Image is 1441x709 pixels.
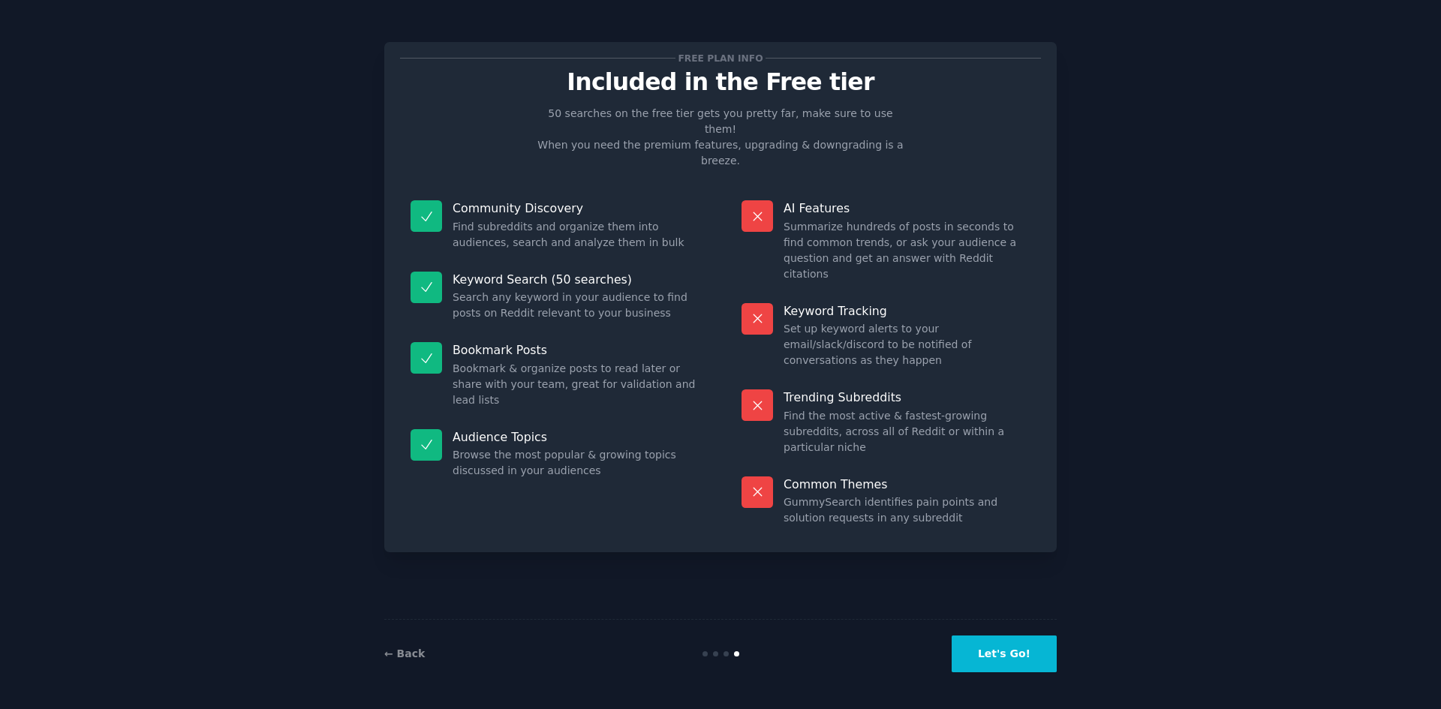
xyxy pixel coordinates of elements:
[453,429,699,445] p: Audience Topics
[453,200,699,216] p: Community Discovery
[453,290,699,321] dd: Search any keyword in your audience to find posts on Reddit relevant to your business
[784,389,1030,405] p: Trending Subreddits
[784,200,1030,216] p: AI Features
[784,303,1030,319] p: Keyword Tracking
[784,476,1030,492] p: Common Themes
[384,647,425,659] a: ← Back
[453,361,699,408] dd: Bookmark & organize posts to read later or share with your team, great for validation and lead lists
[453,447,699,479] dd: Browse the most popular & growing topics discussed in your audiences
[952,635,1057,672] button: Let's Go!
[453,342,699,358] p: Bookmark Posts
[784,321,1030,368] dd: Set up keyword alerts to your email/slack/discord to be notified of conversations as they happen
[784,494,1030,526] dd: GummySearch identifies pain points and solution requests in any subreddit
[400,69,1041,95] p: Included in the Free tier
[784,219,1030,282] dd: Summarize hundreds of posts in seconds to find common trends, or ask your audience a question and...
[453,219,699,251] dd: Find subreddits and organize them into audiences, search and analyze them in bulk
[453,272,699,287] p: Keyword Search (50 searches)
[784,408,1030,455] dd: Find the most active & fastest-growing subreddits, across all of Reddit or within a particular niche
[531,106,910,169] p: 50 searches on the free tier gets you pretty far, make sure to use them! When you need the premiu...
[675,50,766,66] span: Free plan info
